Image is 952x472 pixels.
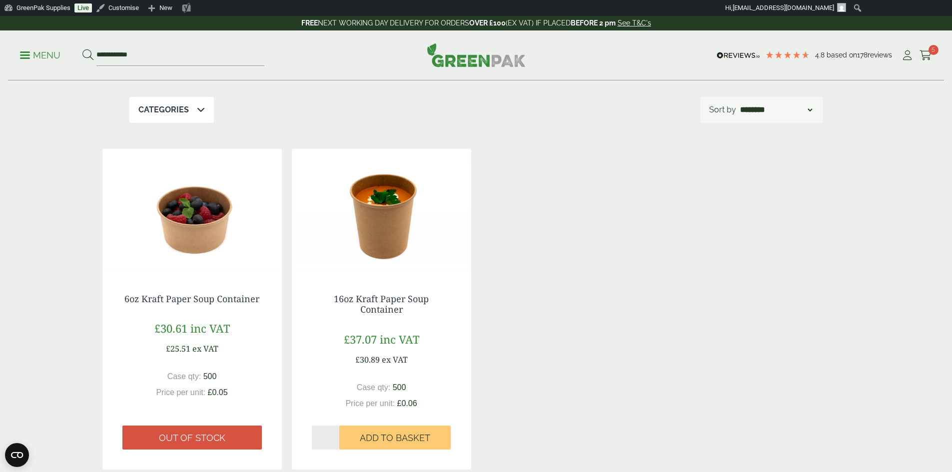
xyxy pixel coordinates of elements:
img: REVIEWS.io [717,52,760,59]
i: Cart [920,50,932,60]
a: Menu [20,49,60,59]
span: Price per unit: [156,388,205,397]
button: Add to Basket [339,426,451,450]
span: inc VAT [190,321,230,336]
span: [EMAIL_ADDRESS][DOMAIN_NAME] [733,4,834,11]
span: £30.89 [355,354,380,365]
strong: BEFORE 2 pm [571,19,616,27]
a: Live [74,3,92,12]
img: GreenPak Supplies [427,43,526,67]
strong: OVER £100 [469,19,506,27]
span: ex VAT [382,354,408,365]
img: Kraft 16oz with Soup [292,149,471,274]
span: Based on [827,51,857,59]
a: Out of stock [122,426,262,450]
a: 5 [920,48,932,63]
span: £37.07 [344,332,377,347]
span: 500 [203,372,217,381]
span: Case qty: [357,383,391,392]
span: inc VAT [380,332,419,347]
span: Add to Basket [360,433,430,444]
span: 4.8 [815,51,827,59]
span: £0.05 [208,388,228,397]
p: Menu [20,49,60,61]
a: 6oz Kraft Paper Soup Container [124,293,259,305]
span: reviews [868,51,892,59]
span: Case qty: [167,372,201,381]
span: Out of stock [159,433,225,444]
i: My Account [901,50,914,60]
p: Categories [138,104,189,116]
span: 178 [857,51,868,59]
span: £30.61 [154,321,187,336]
span: £0.06 [397,399,417,408]
a: See T&C's [618,19,651,27]
span: £25.51 [166,343,190,354]
span: Price per unit: [345,399,395,408]
p: Sort by [709,104,736,116]
span: 500 [393,383,406,392]
strong: FREE [301,19,318,27]
button: Open CMP widget [5,443,29,467]
select: Shop order [738,104,814,116]
span: ex VAT [192,343,218,354]
span: 5 [929,45,939,55]
a: 16oz Kraft Paper Soup Container [334,293,429,316]
img: Soup container [102,149,282,274]
div: 4.78 Stars [765,50,810,59]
